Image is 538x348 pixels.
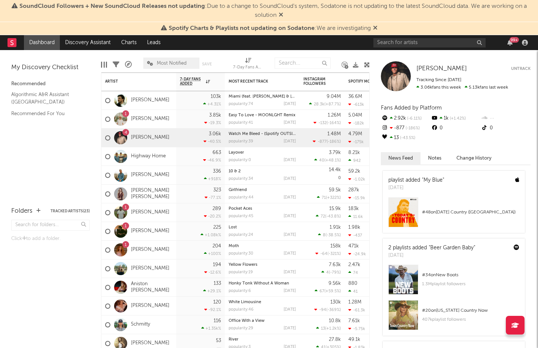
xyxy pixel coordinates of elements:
[229,151,296,155] div: Layover
[213,225,221,230] div: 225
[284,195,296,200] div: [DATE]
[131,247,169,253] a: [PERSON_NAME]
[348,300,361,305] div: 1.28M
[348,169,360,174] div: 59.2k
[201,326,221,331] div: +1.35k %
[202,62,212,66] button: Save
[388,252,475,259] div: [DATE]
[51,209,90,213] button: Tracked Artists(23)
[303,166,341,184] div: 0
[229,233,253,237] div: popularity: 24
[321,327,325,331] span: 13
[131,153,166,160] a: Highway Home
[125,54,132,76] div: A&R Pipeline
[229,252,253,256] div: popularity: 30
[348,139,364,144] div: -175k
[329,150,341,155] div: 3.79k
[229,319,265,323] a: Office With a View
[229,244,239,248] a: Moth
[348,177,365,182] div: -1.02k
[381,133,431,143] div: 13
[229,281,296,286] div: Honky Tonk Without A Woman
[213,206,221,211] div: 289
[511,65,531,73] button: Untrack
[381,105,442,111] span: Fans Added by Platform
[422,315,519,324] div: 407k playlist followers
[131,97,169,104] a: [PERSON_NAME]
[326,215,340,219] span: -43.8 %
[422,271,519,280] div: # 34 on New Boots
[373,38,486,47] input: Search for artists
[416,65,467,73] a: [PERSON_NAME]
[284,289,296,293] div: [DATE]
[330,300,341,305] div: 130k
[113,54,119,76] div: Filters
[213,169,221,174] div: 336
[329,206,341,211] div: 15.9k
[213,262,221,267] div: 194
[316,214,341,219] div: ( )
[131,303,169,309] a: [PERSON_NAME]
[229,319,296,323] div: Office With a View
[329,337,341,342] div: 27.8k
[229,177,253,181] div: popularity: 34
[131,228,169,234] a: [PERSON_NAME]
[318,140,327,144] span: -877
[315,251,341,256] div: ( )
[229,113,296,117] div: Easy To Love - MOONLGHT Remix
[431,114,480,123] div: 1k
[348,281,357,286] div: 880
[204,120,221,125] div: -19.3 %
[327,308,340,312] span: -369 %
[284,121,296,125] div: [DATE]
[229,102,253,106] div: popularity: 74
[404,126,420,130] span: -186 %
[11,220,90,231] input: Search for folders...
[348,79,404,84] div: Spotify Monthly Listeners
[348,132,362,136] div: 4.79M
[313,139,341,144] div: ( )
[348,262,360,267] div: 2.47k
[348,318,360,323] div: 7.61k
[319,158,324,163] span: 40
[229,308,254,312] div: popularity: 46
[229,338,238,342] a: River
[317,195,341,200] div: ( )
[422,208,519,217] div: # 48 on [DATE] Country ([GEOGRAPHIC_DATA])
[229,95,296,99] div: Miami (feat. Lil Wayne & Rick Ross)
[131,172,169,178] a: [PERSON_NAME]
[284,233,296,237] div: [DATE]
[116,35,142,50] a: Charts
[24,35,60,50] a: Dashboard
[322,196,326,200] span: 71
[19,3,205,9] span: SoundCloud Followers + New SoundCloud Releases not updating
[449,117,466,121] span: +1.42 %
[203,102,221,107] div: +4.31 %
[303,77,330,86] div: Instagram Followers
[11,234,90,243] div: Click to add a folder.
[348,308,365,312] div: -61.3k
[348,121,364,126] div: -182k
[284,326,296,330] div: [DATE]
[229,289,251,293] div: popularity: 6
[381,114,431,123] div: 2.92k
[229,270,253,274] div: popularity: 19
[229,158,251,162] div: popularity: 0
[204,251,221,256] div: +100 %
[326,327,340,331] span: +1.2k %
[60,35,116,50] a: Discovery Assistant
[216,338,221,343] div: 53
[321,270,341,275] div: ( )
[229,338,296,342] div: River
[229,214,253,218] div: popularity: 45
[348,102,364,107] div: -613k
[416,85,508,90] span: 5.13k fans last week
[429,245,475,250] a: "Beer Garden Baby"
[348,252,366,256] div: -24.9k
[131,188,172,200] a: [PERSON_NAME] [PERSON_NAME]
[105,79,161,84] div: Artist
[330,271,340,275] span: -79 %
[328,113,341,118] div: 1.26M
[229,195,254,200] div: popularity: 44
[326,271,329,275] span: 4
